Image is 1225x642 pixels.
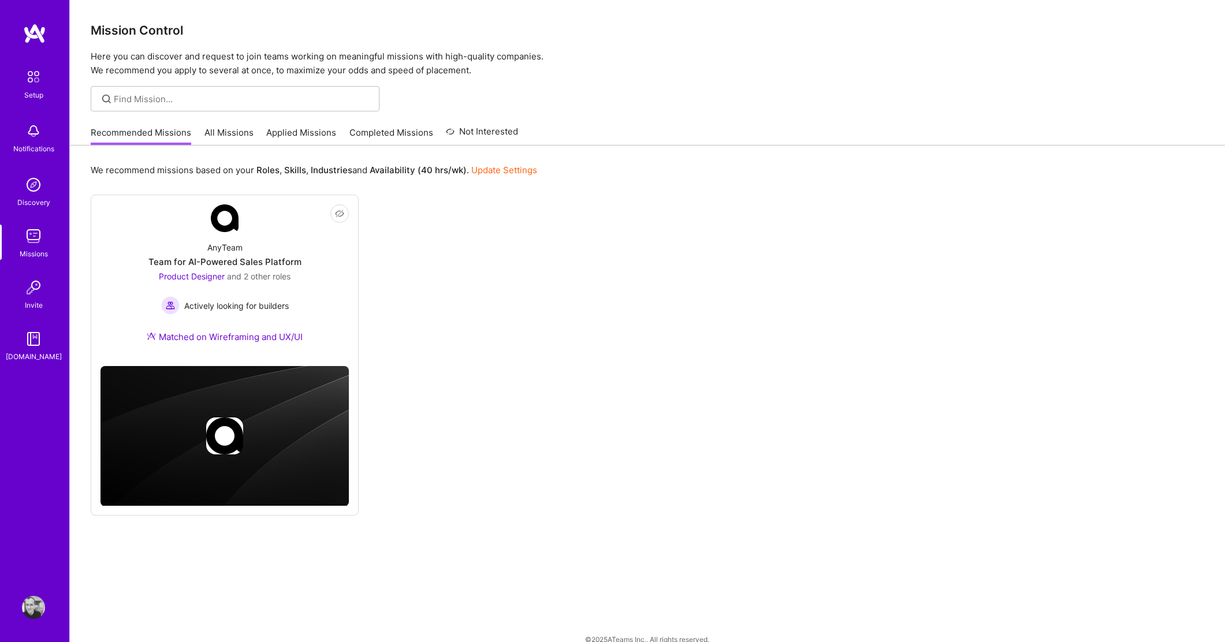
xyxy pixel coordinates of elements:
a: Company LogoAnyTeamTeam for AI-Powered Sales PlatformProduct Designer and 2 other rolesActively l... [100,204,349,357]
div: [DOMAIN_NAME] [6,350,62,363]
a: Update Settings [471,165,537,176]
i: icon SearchGrey [100,92,113,106]
img: discovery [22,173,45,196]
a: All Missions [204,126,254,145]
b: Industries [311,165,352,176]
div: Invite [25,299,43,311]
h3: Mission Control [91,23,1204,38]
b: Skills [284,165,306,176]
img: Actively looking for builders [161,296,180,315]
div: Notifications [13,143,54,155]
div: Matched on Wireframing and UX/UI [147,331,303,343]
a: Completed Missions [349,126,433,145]
a: Recommended Missions [91,126,191,145]
i: icon EyeClosed [335,209,344,218]
img: Company logo [206,417,243,454]
a: Not Interested [446,125,518,145]
div: AnyTeam [207,241,243,253]
a: Applied Missions [266,126,336,145]
img: Invite [22,276,45,299]
p: We recommend missions based on your , , and . [91,164,537,176]
div: Discovery [17,196,50,208]
div: Missions [20,248,48,260]
img: logo [23,23,46,44]
b: Roles [256,165,280,176]
img: setup [21,65,46,89]
span: Actively looking for builders [184,300,289,312]
div: Team for AI-Powered Sales Platform [148,256,301,268]
span: and 2 other roles [227,271,291,281]
span: Product Designer [159,271,225,281]
img: guide book [22,327,45,350]
img: bell [22,120,45,143]
p: Here you can discover and request to join teams working on meaningful missions with high-quality ... [91,50,1204,77]
input: Find Mission... [114,93,371,105]
img: Ateam Purple Icon [147,331,156,341]
img: teamwork [22,225,45,248]
div: Setup [24,89,43,101]
b: Availability (40 hrs/wk) [370,165,467,176]
a: User Avatar [19,596,48,619]
img: User Avatar [22,596,45,619]
img: cover [100,366,349,506]
img: Company Logo [211,204,239,232]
